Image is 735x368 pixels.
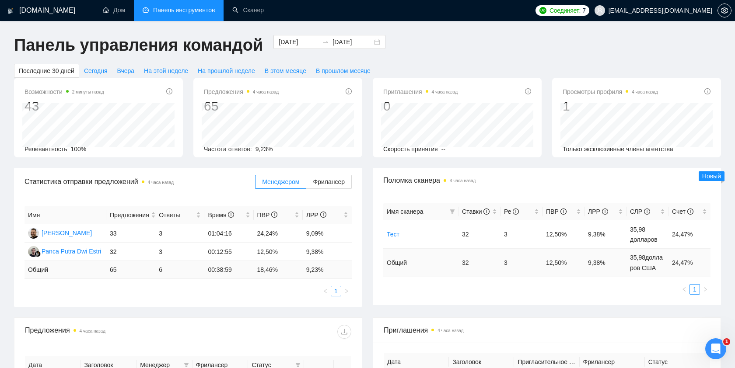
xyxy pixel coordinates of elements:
font: 12,50% [546,231,567,238]
font: Приглашения [384,326,428,334]
img: МК [28,228,39,239]
span: инфо-круг [513,208,519,215]
font: Возможности [24,88,63,95]
font: 00:12:55 [208,248,232,255]
font: Ре [504,208,511,215]
font: 9,38% [588,231,605,238]
font: 4 часа назад [253,90,279,94]
span: фильтр [448,205,457,218]
font: Фрилансер [313,178,345,185]
font: СЛР [630,208,642,215]
font: В этом месяце [265,67,306,74]
span: инфо-круг [271,212,277,218]
font: На прошлой неделе [198,67,255,74]
iframe: Интерком-чат в режиме реального времени [705,338,726,359]
font: долларов США [630,254,663,272]
font: Предложения [25,326,70,334]
span: фильтр [295,362,301,368]
button: На этой неделе [139,64,193,78]
span: к [322,38,329,45]
font: Panca Putra Dwi Estri [42,248,101,255]
a: поискСканер [232,7,264,14]
span: инфо-круг [166,88,172,94]
font: Сегодня [84,67,108,74]
button: Последние 30 дней [14,64,79,78]
font: 00:38:59 [208,267,232,274]
font: Поломка сканера [383,177,440,184]
font: Предложения [110,212,149,219]
font: 9,38% [306,248,324,255]
font: Менеджером [262,178,299,185]
font: 32 [110,248,117,255]
font: 6 [159,267,162,274]
font: 12,50 [546,260,561,267]
font: 24,47 [672,260,687,267]
font: Имя [28,212,40,219]
font: 35,98 долларов [630,226,658,243]
font: 4 часа назад [437,328,463,333]
font: % [600,260,605,267]
font: Время [208,212,226,219]
span: верно [344,288,349,294]
th: Ответы [155,206,204,224]
span: инфо-круг [483,208,490,215]
font: Заголовок [452,359,481,366]
font: Частота ответов: [204,146,252,153]
span: право обмена [322,38,329,45]
font: 32 [462,231,469,238]
span: левый [323,288,328,294]
font: 4 часа назад [432,90,458,94]
font: 2 минуты назад [72,90,104,94]
font: [EMAIL_ADDRESS][DOMAIN_NAME] [609,7,712,14]
font: 9,23% [255,146,273,153]
font: -- [441,146,445,153]
font: 18,46 [257,267,273,274]
font: Панель инструментов [153,7,215,14]
span: верно [703,287,708,292]
img: gigradar-bm.png [35,251,41,257]
font: 33 [110,230,117,237]
font: Общий [387,260,407,267]
font: 100% [70,146,86,153]
font: ПВР [257,212,270,219]
font: [PERSON_NAME] [42,229,92,236]
font: Просмотры профиля [563,88,622,95]
font: Только эксклюзивные члены агентства [563,146,673,153]
font: Пригласительное письмо [518,358,590,366]
font: 65 [110,267,117,274]
button: левый [679,284,689,295]
font: Приглашения [383,88,422,95]
button: верно [341,286,352,296]
button: Вчера [112,64,140,78]
button: левый [320,286,331,296]
font: % [273,267,278,274]
font: 4 часа назад [148,180,174,185]
li: Предыдущая страница [320,286,331,296]
li: 1 [689,284,700,295]
font: 1 [563,99,570,113]
font: [DOMAIN_NAME] [19,7,75,14]
span: фильтр [184,362,189,368]
a: Тест [387,231,399,238]
a: МК[PERSON_NAME] [28,229,92,236]
font: 3 [159,230,162,237]
font: 43 [24,99,39,113]
font: В прошлом месяце [316,67,371,74]
span: инфо-круг [560,208,567,215]
font: На этой неделе [144,67,188,74]
button: верно [700,284,710,295]
font: 24,24% [257,230,278,237]
font: Ставки [462,208,482,215]
img: ПП [28,246,39,257]
button: На прошлой неделе [193,64,260,78]
font: Дата [387,359,401,366]
font: Соединяет: [549,7,581,14]
font: 4 часа назад [450,178,476,183]
td: 12,50% [254,243,303,261]
button: параметр [717,3,731,17]
font: Имя сканера [387,208,423,215]
button: В этом месяце [260,64,311,78]
td: 12,50% [542,220,584,248]
font: 1 [334,288,338,295]
th: Имя [24,206,106,224]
